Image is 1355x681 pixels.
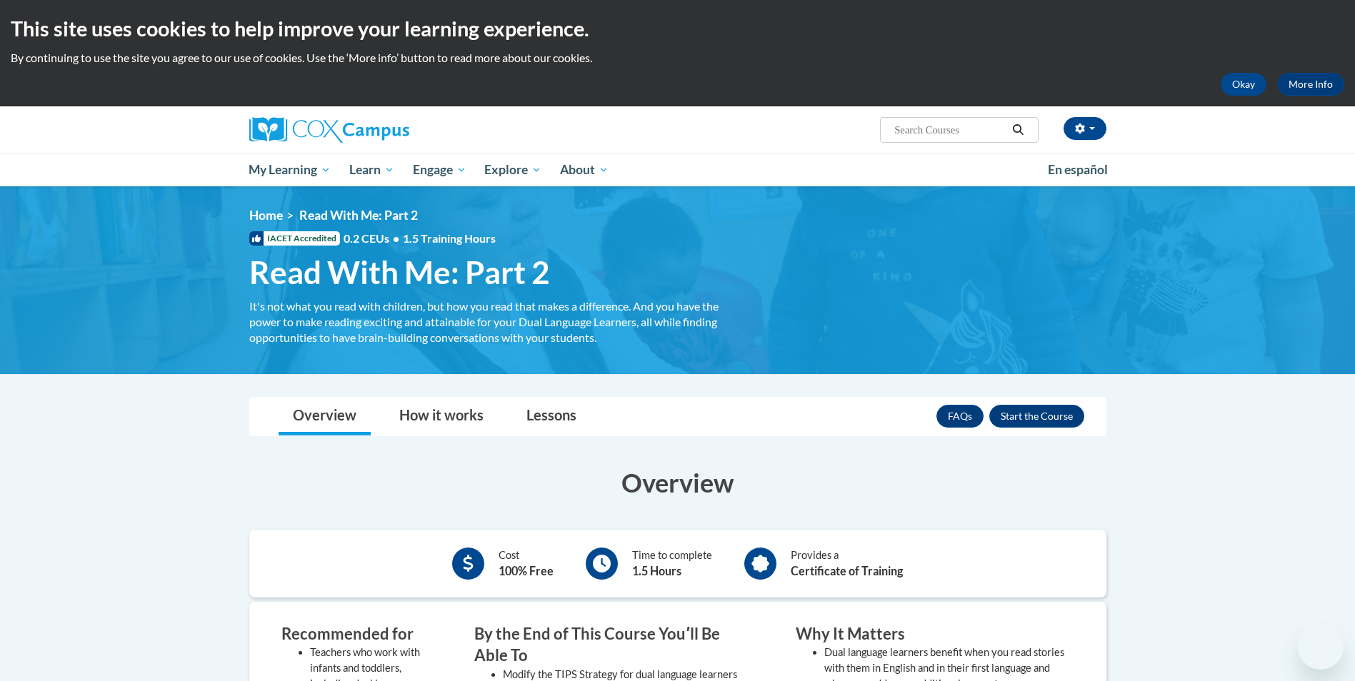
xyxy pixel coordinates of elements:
h2: This site uses cookies to help improve your learning experience. [11,14,1344,43]
span: About [560,161,609,178]
button: Account Settings [1064,117,1106,140]
h3: Recommended for [281,623,431,645]
a: About [551,153,618,186]
input: Search Courses [893,121,1007,138]
span: • [393,231,399,245]
h3: Overview [249,465,1106,500]
b: 100% Free [499,564,554,577]
b: Certificate of Training [791,564,903,577]
a: Learn [340,153,404,186]
button: Enroll [989,405,1084,428]
div: Main menu [228,153,1128,186]
button: Search [1007,121,1029,138]
span: Read With Me: Part 2 [249,253,550,291]
a: Overview [279,398,371,435]
a: Cox Campus [249,117,521,143]
a: How it works [385,398,498,435]
a: More Info [1277,73,1344,96]
div: Time to complete [632,548,712,580]
img: Cox Campus [249,117,409,143]
a: Explore [475,153,551,186]
a: En español [1039,155,1117,185]
p: By continuing to use the site you agree to our use of cookies. Use the ‘More info’ button to read... [11,50,1344,66]
h3: Why It Matters [796,623,1074,645]
div: Cost [499,548,554,580]
a: My Learning [240,153,341,186]
span: My Learning [249,161,331,178]
h3: By the End of This Course Youʹll Be Able To [474,623,753,667]
b: 1.5 Hours [632,564,681,577]
span: En español [1048,162,1108,177]
span: Explore [484,161,541,178]
div: It's not what you read with children, but how you read that makes a difference. And you have the ... [249,298,742,345]
span: Read With Me: Part 2 [299,208,418,223]
a: Home [249,208,283,223]
span: 0.2 CEUs [344,231,496,246]
div: Provides a [791,548,903,580]
span: 1.5 Training Hours [403,231,496,245]
iframe: Button to launch messaging window [1298,624,1344,670]
a: FAQs [936,405,984,428]
button: Okay [1221,73,1266,96]
span: Learn [349,161,394,178]
span: IACET Accredited [249,231,340,246]
a: Engage [404,153,476,186]
a: Lessons [512,398,591,435]
span: Engage [413,161,466,178]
